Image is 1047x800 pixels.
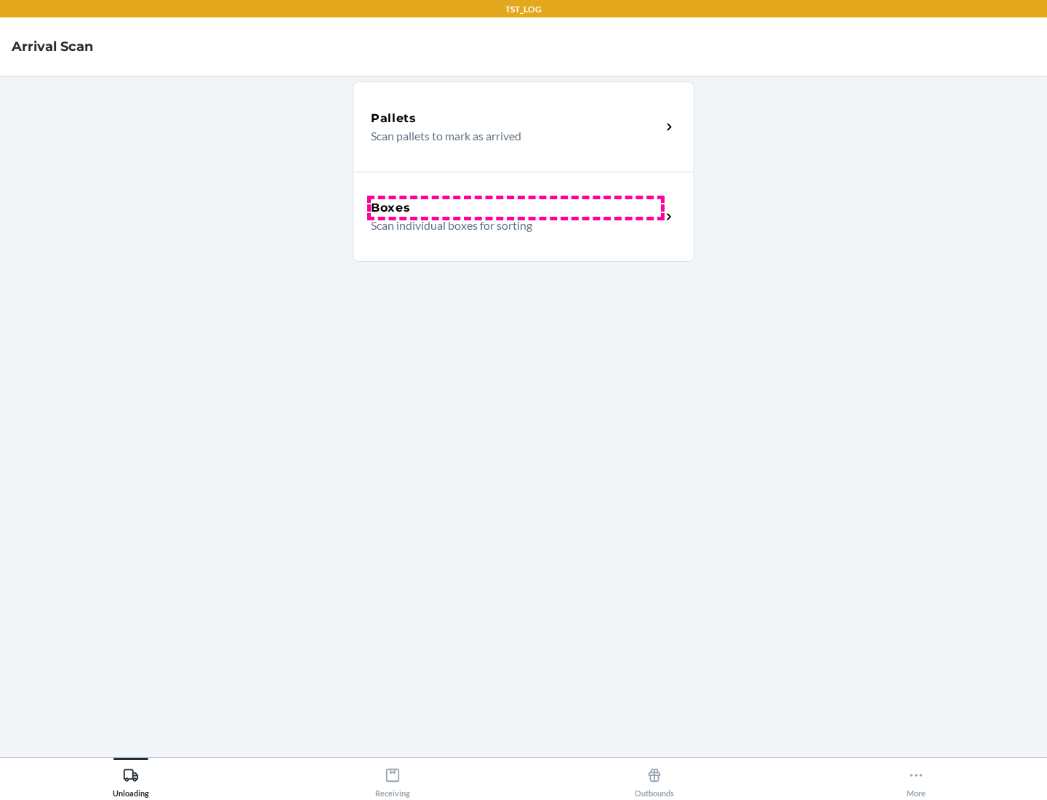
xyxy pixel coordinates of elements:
[635,761,674,798] div: Outbounds
[785,758,1047,798] button: More
[907,761,926,798] div: More
[353,81,694,172] a: PalletsScan pallets to mark as arrived
[113,761,149,798] div: Unloading
[523,758,785,798] button: Outbounds
[371,199,411,217] h5: Boxes
[371,217,649,234] p: Scan individual boxes for sorting
[371,127,649,145] p: Scan pallets to mark as arrived
[371,110,417,127] h5: Pallets
[262,758,523,798] button: Receiving
[375,761,410,798] div: Receiving
[12,37,93,56] h4: Arrival Scan
[353,172,694,262] a: BoxesScan individual boxes for sorting
[505,3,542,16] p: TST_LOG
